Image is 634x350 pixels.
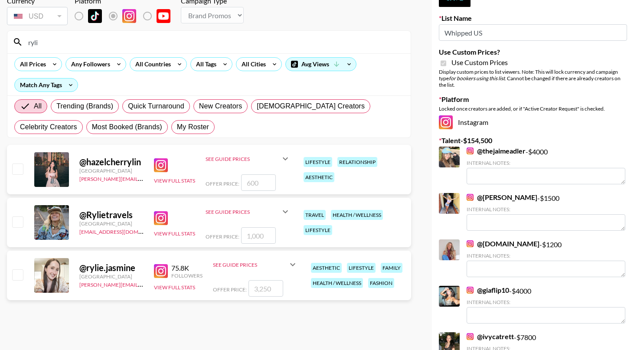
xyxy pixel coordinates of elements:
input: 3,250 [248,280,283,297]
div: Internal Notes: [467,160,625,166]
div: fashion [368,278,394,288]
div: travel [304,210,326,220]
div: See Guide Prices [206,156,280,162]
div: @ hazelcherrylin [79,157,144,167]
div: aesthetic [311,263,342,273]
img: Instagram [467,240,474,247]
span: Quick Turnaround [128,101,184,111]
span: All [34,101,42,111]
span: Use Custom Prices [451,58,508,67]
div: [GEOGRAPHIC_DATA] [79,167,144,174]
a: [PERSON_NAME][EMAIL_ADDRESS][DOMAIN_NAME] [79,174,208,182]
div: lifestyle [347,263,376,273]
div: Internal Notes: [467,252,625,259]
em: for bookers using this list [449,75,505,82]
a: @[DOMAIN_NAME] [467,239,539,248]
span: My Roster [177,122,209,132]
div: Any Followers [66,58,112,71]
label: List Name [439,14,627,23]
div: Locked once creators are added, or if "Active Creator Request" is checked. [439,105,627,112]
label: Use Custom Prices? [439,48,627,56]
div: All Prices [15,58,48,71]
div: relationship [337,157,377,167]
div: family [381,263,402,273]
img: YouTube [157,9,170,23]
div: See Guide Prices [206,201,291,222]
div: @ Rylietravels [79,209,144,220]
div: - $ 4000 [467,286,625,324]
span: Celebrity Creators [20,122,77,132]
img: TikTok [88,9,102,23]
input: 1,000 [241,227,276,244]
div: Currency is locked to USD [7,5,68,27]
div: - $ 1200 [467,239,625,277]
img: Instagram [154,158,168,172]
div: See Guide Prices [206,148,291,169]
div: health / wellness [331,210,383,220]
div: Display custom prices to list viewers. Note: This will lock currency and campaign type . Cannot b... [439,69,627,88]
img: Instagram [467,194,474,201]
span: Offer Price: [213,286,247,293]
span: New Creators [199,101,242,111]
a: @ivycatrett [467,332,514,341]
div: Avg Views [286,58,356,71]
img: Instagram [439,115,453,129]
button: View Full Stats [154,230,195,237]
img: Instagram [154,211,168,225]
img: Instagram [467,333,474,340]
span: [DEMOGRAPHIC_DATA] Creators [257,101,365,111]
div: [GEOGRAPHIC_DATA] [79,273,144,280]
div: Followers [171,272,203,279]
img: Instagram [467,287,474,294]
span: Trending (Brands) [56,101,113,111]
img: Instagram [467,147,474,154]
div: All Tags [191,58,218,71]
label: Platform [439,95,627,104]
button: View Full Stats [154,284,195,291]
div: aesthetic [304,172,334,182]
div: 75.8K [171,264,203,272]
a: [EMAIL_ADDRESS][DOMAIN_NAME] [79,227,167,235]
div: See Guide Prices [213,254,298,275]
div: Instagram [439,115,627,129]
div: @ rylie.jasmine [79,262,144,273]
input: Search by User Name [23,35,405,49]
div: All Cities [236,58,268,71]
div: Internal Notes: [467,299,625,305]
a: @thejaimeadler [467,147,526,155]
img: Instagram [154,264,168,278]
div: USD [9,9,66,24]
span: Most Booked (Brands) [92,122,162,132]
div: - $ 4000 [467,147,625,184]
img: Instagram [122,9,136,23]
a: @[PERSON_NAME] [467,193,537,202]
span: Offer Price: [206,233,239,240]
div: List locked to Instagram. [75,7,177,25]
a: @giaflip10 [467,286,509,294]
div: All Countries [130,58,173,71]
div: See Guide Prices [206,209,280,215]
div: - $ 1500 [467,193,625,231]
div: See Guide Prices [213,262,288,268]
div: Match Any Tags [15,79,78,92]
div: Internal Notes: [467,206,625,213]
div: health / wellness [311,278,363,288]
a: [PERSON_NAME][EMAIL_ADDRESS][DOMAIN_NAME] [79,280,208,288]
button: View Full Stats [154,177,195,184]
input: 600 [241,174,276,191]
span: Offer Price: [206,180,239,187]
div: [GEOGRAPHIC_DATA] [79,220,144,227]
div: lifestyle [304,225,332,235]
div: lifestyle [304,157,332,167]
label: Talent - $ 154,500 [439,136,627,145]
